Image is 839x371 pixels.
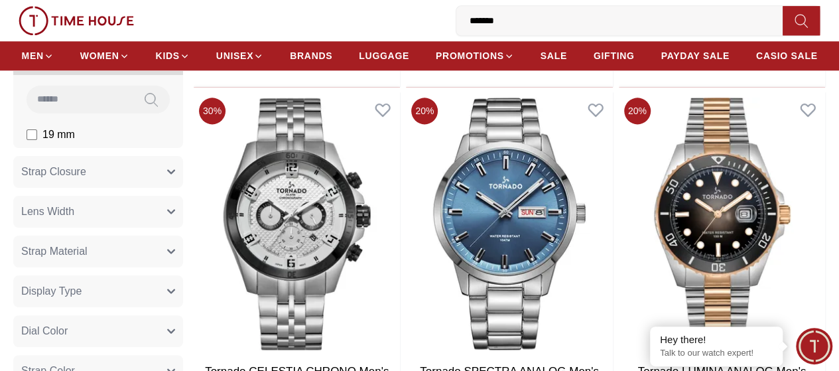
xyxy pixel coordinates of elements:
[194,92,400,355] img: Tornado CELESTIA CHRONO Men's Chronograph White Dial Watch - T3149B-YBSW
[359,44,409,68] a: LUGGAGE
[411,98,438,124] span: 20 %
[541,44,567,68] a: SALE
[619,92,825,355] img: Tornado LUMINA ANALOG Men's Analog Onyx Black Dial Watch - T22001-KBKB
[80,44,129,68] a: WOMEN
[660,348,773,359] p: Talk to our watch expert!
[13,275,183,307] button: Display Type
[13,156,183,188] button: Strap Closure
[22,44,54,68] a: MEN
[796,328,832,364] div: Chat Widget
[290,49,332,62] span: BRANDS
[13,315,183,347] button: Dial Color
[290,44,332,68] a: BRANDS
[156,49,180,62] span: KIDS
[22,49,44,62] span: MEN
[21,323,68,339] span: Dial Color
[19,6,134,35] img: ...
[199,98,226,124] span: 30 %
[156,44,190,68] a: KIDS
[216,44,263,68] a: UNISEX
[21,204,74,220] span: Lens Width
[27,129,37,140] input: 19 mm
[436,49,504,62] span: PROMOTIONS
[21,283,82,299] span: Display Type
[756,44,818,68] a: CASIO SALE
[80,49,119,62] span: WOMEN
[594,49,635,62] span: GIFTING
[436,44,514,68] a: PROMOTIONS
[661,49,729,62] span: PAYDAY SALE
[624,98,651,124] span: 20 %
[13,236,183,267] button: Strap Material
[541,49,567,62] span: SALE
[21,164,86,180] span: Strap Closure
[42,127,75,143] span: 19 mm
[756,49,818,62] span: CASIO SALE
[13,196,183,228] button: Lens Width
[661,44,729,68] a: PAYDAY SALE
[594,44,635,68] a: GIFTING
[216,49,253,62] span: UNISEX
[406,92,612,355] img: Tornado SPECTRA ANALOG Men's Analog Blue Dial Watch - T23001-SBSL
[359,49,409,62] span: LUGGAGE
[21,244,88,260] span: Strap Material
[660,333,773,346] div: Hey there!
